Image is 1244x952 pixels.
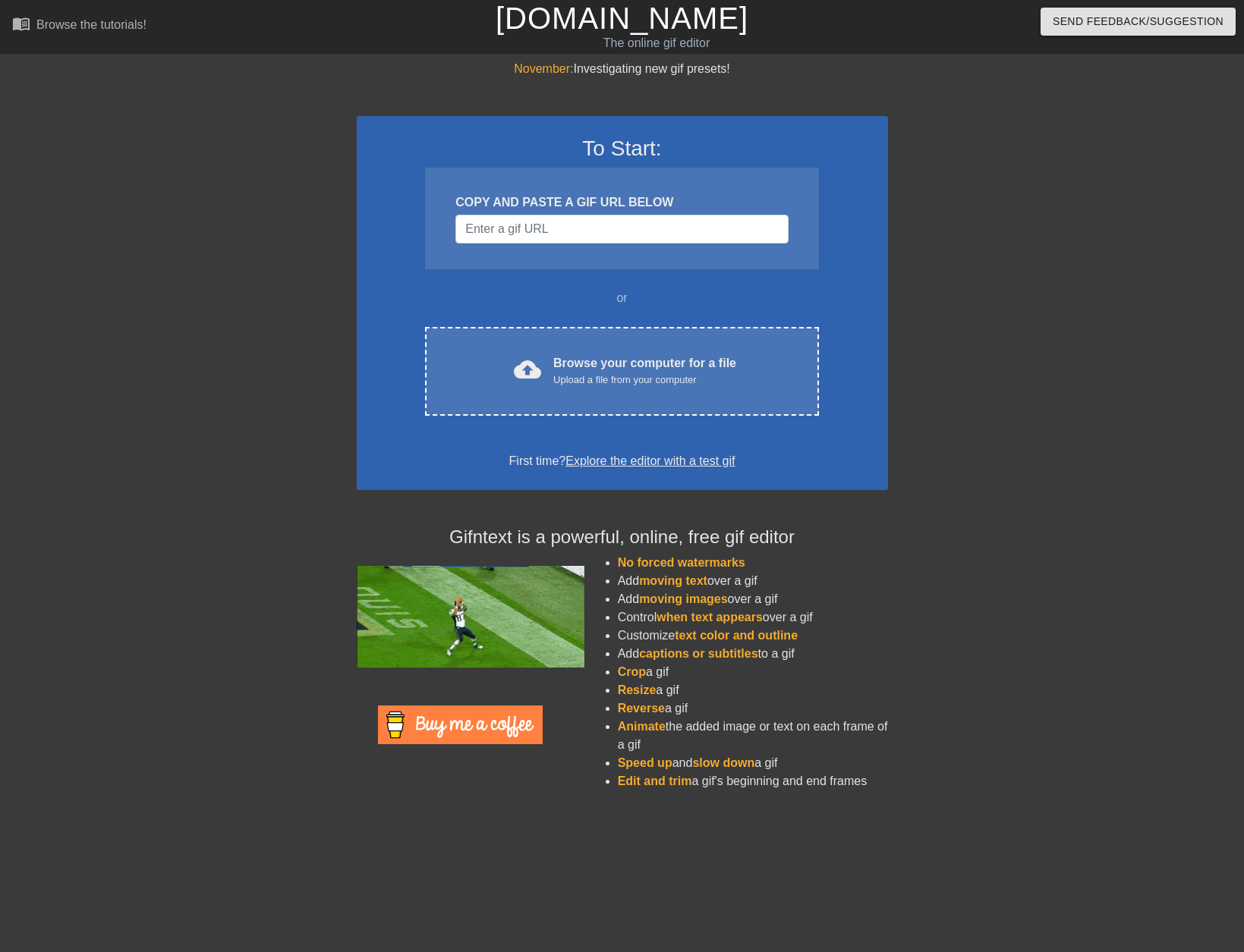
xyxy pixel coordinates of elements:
[618,556,745,569] span: No forced watermarks
[639,592,727,605] span: moving images
[514,62,573,75] span: November:
[618,754,888,772] li: and a gif
[565,454,735,467] a: Explore the editor with a test gif
[618,772,888,790] li: a gif's beginning and end frames
[1041,8,1236,36] button: Send Feedback/Suggestion
[357,566,584,668] img: football_small.gif
[639,574,707,587] span: moving text
[376,136,868,162] h3: To Start:
[357,60,888,78] div: Investigating new gif presets!
[618,718,888,754] li: the added image or text on each frame of a gif
[618,774,692,787] span: Edit and trim
[455,193,788,212] div: COPY AND PASTE A GIF URL BELOW
[618,572,888,590] li: Add over a gif
[514,356,541,383] span: cloud_upload
[675,629,798,642] span: text color and outline
[692,756,754,769] span: slow down
[376,452,868,470] div: First time?
[1053,12,1224,31] span: Send Feedback/Suggestion
[357,526,888,548] h4: Gifntext is a powerful, online, free gif editor
[618,645,888,663] li: Add to a gif
[618,699,888,718] li: a gif
[618,720,666,733] span: Animate
[12,14,146,38] a: Browse the tutorials!
[657,611,763,624] span: when text appears
[618,756,672,769] span: Speed up
[618,702,665,715] span: Reverse
[12,14,30,33] span: menu_book
[496,2,748,35] a: [DOMAIN_NAME]
[422,34,890,52] div: The online gif editor
[553,354,736,388] div: Browse your computer for a file
[553,372,736,388] div: Upload a file from your computer
[618,665,646,678] span: Crop
[618,627,888,645] li: Customize
[378,705,543,744] img: Buy Me A Coffee
[618,683,657,696] span: Resize
[618,590,888,608] li: Add over a gif
[618,663,888,681] li: a gif
[618,681,888,699] li: a gif
[36,18,146,31] div: Browse the tutorials!
[455,215,788,243] input: Username
[396,289,849,307] div: or
[618,608,888,627] li: Control over a gif
[639,647,757,660] span: captions or subtitles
